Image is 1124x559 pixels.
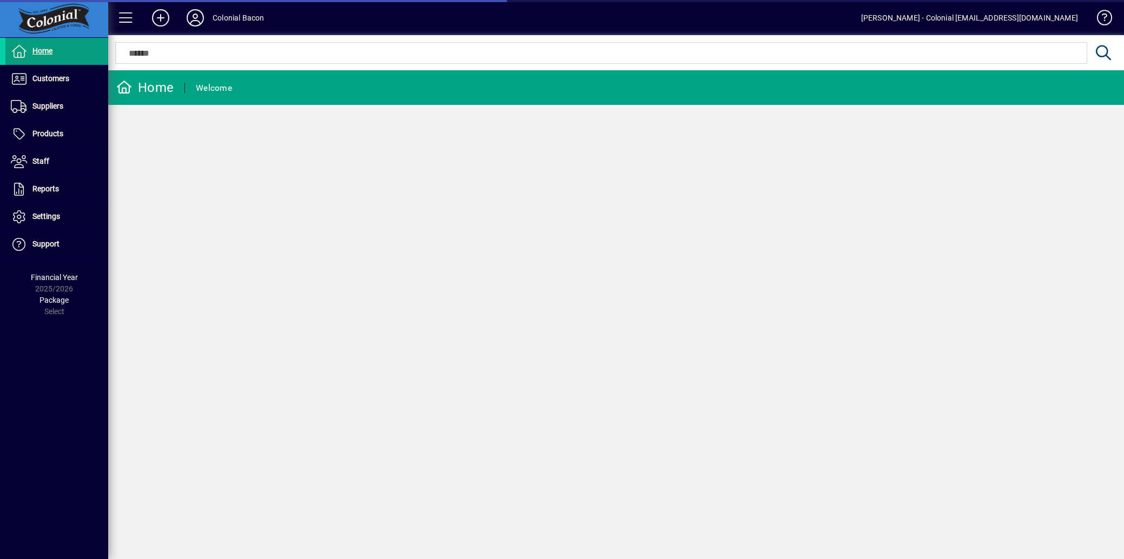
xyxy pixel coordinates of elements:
[116,79,174,96] div: Home
[32,239,59,248] span: Support
[5,121,108,148] a: Products
[143,8,178,28] button: Add
[31,273,78,282] span: Financial Year
[32,212,60,221] span: Settings
[213,9,264,26] div: Colonial Bacon
[39,296,69,304] span: Package
[5,93,108,120] a: Suppliers
[5,65,108,92] a: Customers
[32,74,69,83] span: Customers
[861,9,1078,26] div: [PERSON_NAME] - Colonial [EMAIL_ADDRESS][DOMAIN_NAME]
[32,102,63,110] span: Suppliers
[32,129,63,138] span: Products
[32,184,59,193] span: Reports
[5,203,108,230] a: Settings
[1089,2,1110,37] a: Knowledge Base
[178,8,213,28] button: Profile
[5,231,108,258] a: Support
[5,148,108,175] a: Staff
[196,79,232,97] div: Welcome
[32,157,49,165] span: Staff
[32,46,52,55] span: Home
[5,176,108,203] a: Reports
